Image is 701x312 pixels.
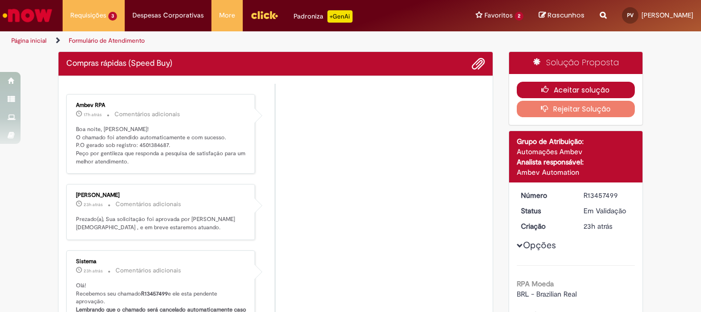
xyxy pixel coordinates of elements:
span: Despesas Corporativas [132,10,204,21]
div: Solução Proposta [509,52,643,74]
button: Adicionar anexos [472,57,485,70]
div: Ambev Automation [517,167,635,177]
div: Padroniza [294,10,353,23]
span: [PERSON_NAME] [641,11,693,20]
h2: Compras rápidas (Speed Buy) Histórico de tíquete [66,59,172,68]
button: Aceitar solução [517,82,635,98]
span: Favoritos [484,10,513,21]
div: Ambev RPA [76,102,247,108]
div: R13457499 [583,190,631,200]
dt: Número [513,190,576,200]
dt: Status [513,206,576,216]
small: Comentários adicionais [114,110,180,119]
span: 3 [108,12,117,21]
b: RPA Moeda [517,279,554,288]
span: 23h atrás [84,201,103,208]
span: 2 [515,12,523,21]
img: click_logo_yellow_360x200.png [250,7,278,23]
span: BRL - Brazilian Real [517,289,577,299]
b: R13457499 [141,290,168,298]
p: Prezado(a), Sua solicitação foi aprovada por [PERSON_NAME][DEMOGRAPHIC_DATA] , e em breve estarem... [76,215,247,231]
span: Rascunhos [548,10,585,20]
p: +GenAi [327,10,353,23]
span: PV [627,12,634,19]
div: Sistema [76,259,247,265]
small: Comentários adicionais [115,200,181,209]
time: 28/08/2025 18:28:18 [84,112,102,118]
p: Boa noite, [PERSON_NAME]! O chamado foi atendido automaticamente e com sucesso. P.O gerado sob re... [76,125,247,166]
time: 28/08/2025 12:28:47 [84,201,103,208]
time: 28/08/2025 12:10:14 [84,268,103,274]
span: Requisições [70,10,106,21]
time: 28/08/2025 12:10:02 [583,222,612,231]
div: Em Validação [583,206,631,216]
img: ServiceNow [1,5,54,26]
small: Comentários adicionais [115,266,181,275]
div: Analista responsável: [517,157,635,167]
span: 23h atrás [583,222,612,231]
div: 28/08/2025 12:10:02 [583,221,631,231]
span: 23h atrás [84,268,103,274]
div: [PERSON_NAME] [76,192,247,198]
button: Rejeitar Solução [517,101,635,117]
span: More [219,10,235,21]
div: Grupo de Atribuição: [517,136,635,146]
dt: Criação [513,221,576,231]
ul: Trilhas de página [8,31,460,50]
a: Formulário de Atendimento [69,36,145,45]
span: 17h atrás [84,112,102,118]
div: Automações Ambev [517,146,635,157]
a: Rascunhos [539,11,585,21]
a: Página inicial [11,36,47,45]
